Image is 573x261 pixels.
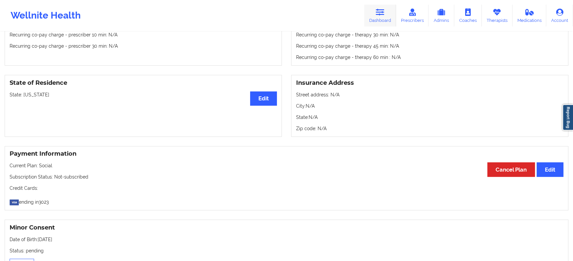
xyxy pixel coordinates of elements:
[487,162,535,177] button: Cancel Plan
[10,150,563,158] h3: Payment Information
[296,125,563,132] p: Zip code: N/A
[396,5,429,26] a: Prescribers
[10,185,563,191] p: Credit Cards:
[546,5,573,26] a: Account
[10,236,563,243] p: Date of Birth: [DATE]
[10,79,277,87] h3: State of Residence
[296,54,563,61] p: Recurring co-pay charge - therapy 60 min : N/A
[10,43,277,49] p: Recurring co-pay charge - prescriber 30 min : N/A
[10,162,563,169] p: Current Plan: Social
[10,224,563,232] h3: Minor Consent
[296,103,563,109] p: City: N/A
[10,31,277,38] p: Recurring co-pay charge - prescriber 10 min : N/A
[10,196,563,205] p: ending in 3023
[296,114,563,121] p: State: N/A
[296,91,563,98] p: Street address: N/A
[296,31,563,38] p: Recurring co-pay charge - therapy 30 min : N/A
[10,91,277,98] p: State: [US_STATE]
[537,162,563,177] button: Edit
[454,5,482,26] a: Coaches
[562,104,573,130] a: Report Bug
[10,174,563,180] p: Subscription Status: Not-subscribed
[296,43,563,49] p: Recurring co-pay charge - therapy 45 min : N/A
[10,247,563,254] p: Status: pending
[364,5,396,26] a: Dashboard
[250,91,277,106] button: Edit
[296,79,563,87] h3: Insurance Address
[482,5,512,26] a: Therapists
[512,5,547,26] a: Medications
[428,5,454,26] a: Admins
